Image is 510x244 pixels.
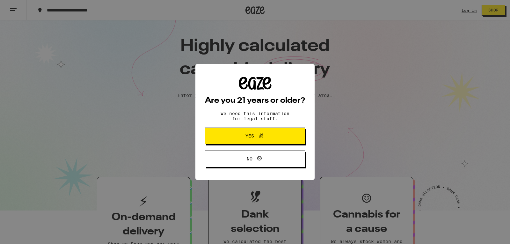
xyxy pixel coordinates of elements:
[215,111,295,121] p: We need this information for legal stuff.
[245,134,254,138] span: Yes
[247,157,252,161] span: No
[205,97,305,105] h2: Are you 21 years or older?
[205,128,305,144] button: Yes
[205,151,305,167] button: No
